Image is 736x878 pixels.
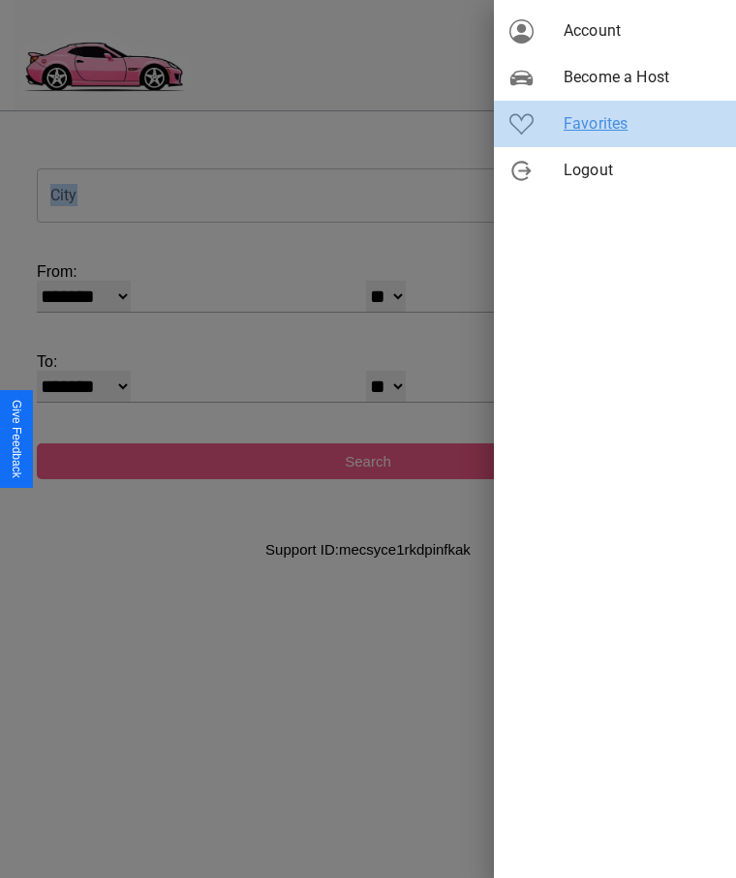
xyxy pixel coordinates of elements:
[564,159,721,182] span: Logout
[494,101,736,147] div: Favorites
[564,19,721,43] span: Account
[564,66,721,89] span: Become a Host
[494,8,736,54] div: Account
[494,147,736,194] div: Logout
[494,54,736,101] div: Become a Host
[564,112,721,136] span: Favorites
[10,400,23,478] div: Give Feedback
